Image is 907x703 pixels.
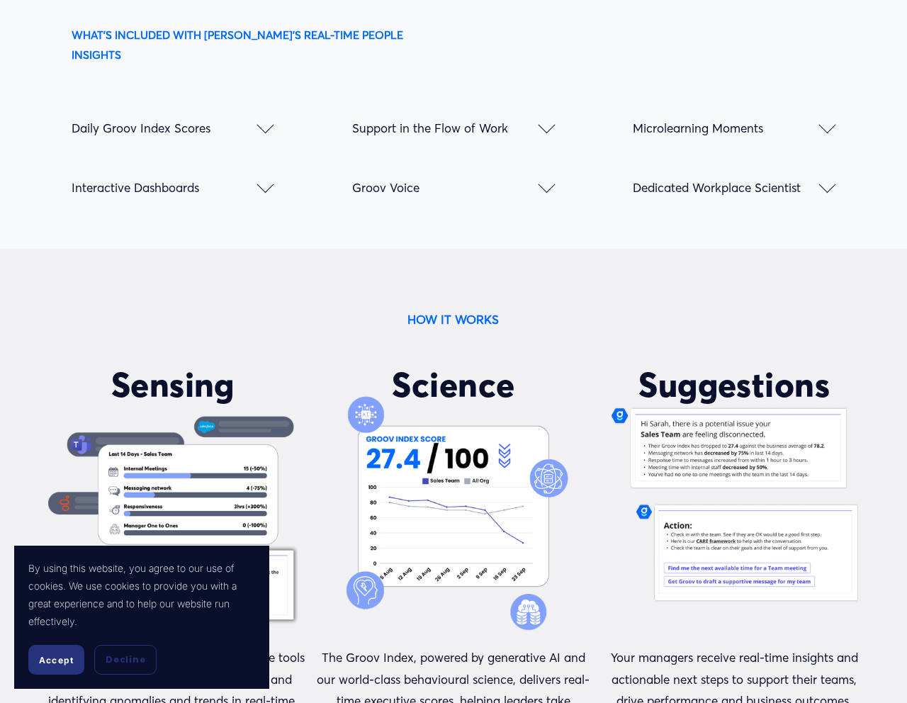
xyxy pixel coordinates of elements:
[39,655,74,665] span: Accept
[633,180,818,195] span: Dedicated Workplace Scientist
[14,546,269,689] section: Cookie banner
[633,158,835,218] button: Dedicated Workplace Scientist
[633,120,818,135] span: Microlearning Moments
[407,312,499,327] strong: HOW IT WORKS
[352,120,538,135] span: Support in the Flow of Work
[72,28,406,62] strong: WHAT’S INCLUDED WITH [PERSON_NAME]’S REAL-TIME PEOPLE INSIGHTS
[352,158,555,218] button: Groov Voice
[94,645,157,675] button: Decline
[72,364,274,405] h2: Sensing
[72,158,274,218] button: Interactive Dashboards
[28,560,255,631] p: By using this website, you agree to our use of cookies. We use cookies to provide you with a grea...
[72,180,257,195] span: Interactive Dashboards
[352,364,555,405] h2: Science
[352,180,538,195] span: Groov Voice
[352,99,555,158] button: Support in the Flow of Work
[633,99,835,158] button: Microlearning Moments
[633,364,835,405] h2: Suggestions
[28,645,84,675] button: Accept
[72,120,257,135] span: Daily Groov Index Scores
[106,653,145,666] span: Decline
[72,99,274,158] button: Daily Groov Index Scores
